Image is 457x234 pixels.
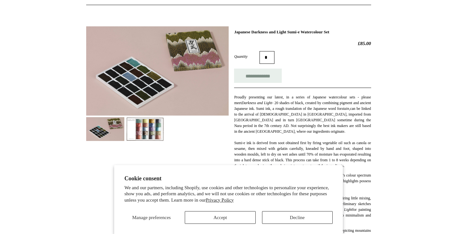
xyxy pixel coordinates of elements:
h2: £85.00 [234,41,371,46]
img: Japanese Darkness and Light Sumi-e Watercolour Set [86,117,124,141]
label: Quantity [234,54,260,59]
span: Manage preferences [132,215,171,220]
button: Accept [185,211,255,224]
button: Manage preferences [124,211,178,224]
h1: Japanese Darkness and Light Sumi-e Watercolour Set [234,30,371,35]
img: Japanese Darkness and Light Sumi-e Watercolour Set [86,26,229,116]
span: Proudly presenting our latest, in a series of Japanese watercolour sets - please meet - 20 shades... [234,95,371,168]
h2: Cookie consent [124,175,333,182]
button: Decline [262,211,333,224]
em: stain, [342,106,350,111]
img: Japanese Darkness and Light Sumi-e Watercolour Set [126,117,164,141]
a: Privacy Policy [206,197,234,203]
em: Darkness and Light [242,101,272,105]
p: We and our partners, including Shopify, use cookies and other technologies to personalize your ex... [124,185,333,204]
